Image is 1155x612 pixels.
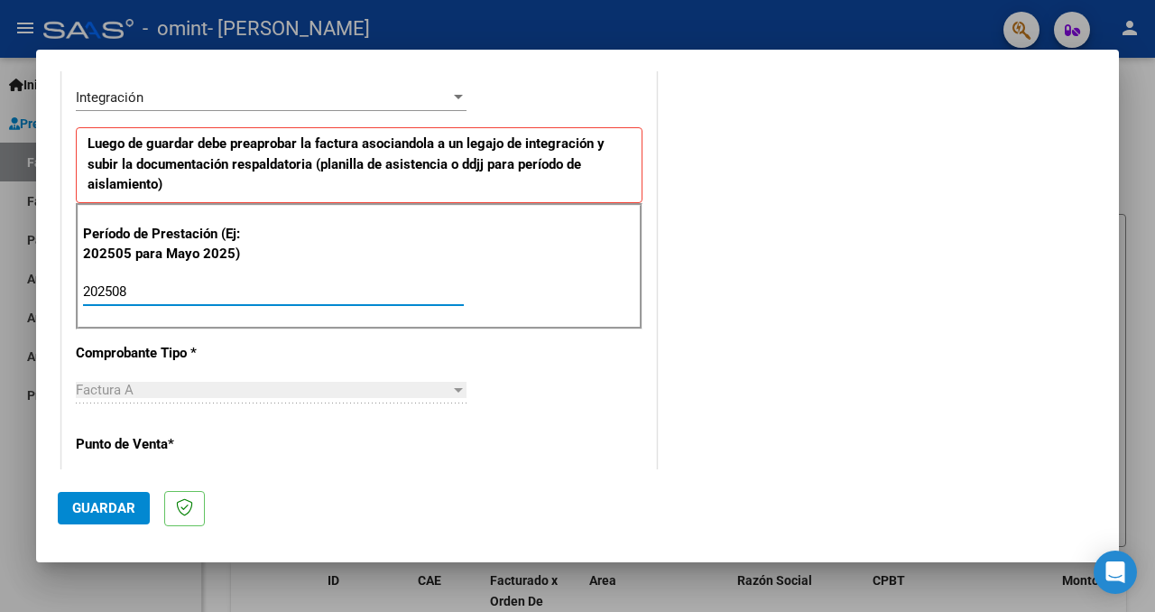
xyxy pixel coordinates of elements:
p: Comprobante Tipo * [76,343,245,364]
button: Guardar [58,492,150,524]
strong: Luego de guardar debe preaprobar la factura asociandola a un legajo de integración y subir la doc... [88,135,605,192]
p: Punto de Venta [76,434,245,455]
p: Período de Prestación (Ej: 202505 para Mayo 2025) [83,224,249,264]
span: Integración [76,89,143,106]
span: Factura A [76,382,134,398]
span: Guardar [72,500,135,516]
div: Open Intercom Messenger [1094,551,1137,594]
